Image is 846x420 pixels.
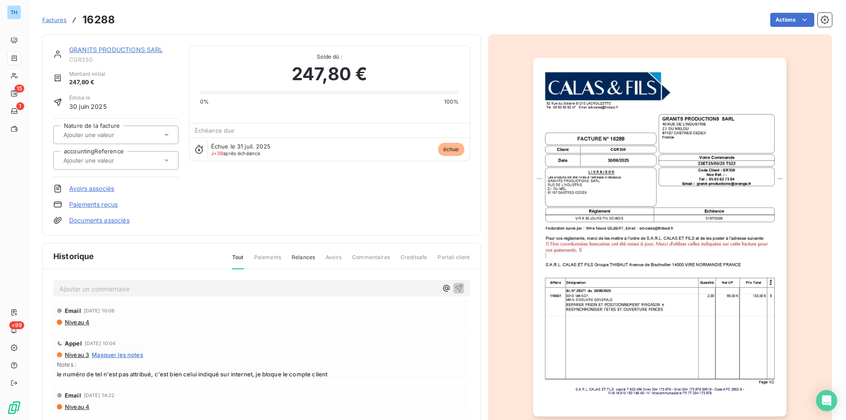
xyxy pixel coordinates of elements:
[211,143,271,150] span: Échue le 31 juil. 2025
[57,371,467,378] span: le numéro de tel n'est pas attribué, c'est bien celui indiqué sur internet, je bloque le compte c...
[69,78,105,87] span: 247,80 €
[9,321,24,329] span: +99
[438,253,470,268] span: Portail client
[211,151,260,156] span: après échéance
[533,58,787,416] img: invoice_thumbnail
[65,307,81,314] span: Email
[84,308,115,313] span: [DATE] 10:08
[444,98,459,106] span: 100%
[326,253,341,268] span: Avoirs
[65,340,82,347] span: Appel
[63,156,151,164] input: Ajouter une valeur
[401,253,427,268] span: Creditsafe
[64,351,89,358] span: Niveau 3
[770,13,814,27] button: Actions
[82,12,115,28] h3: 16288
[65,392,81,399] span: Email
[69,70,105,78] span: Montant initial
[292,61,367,87] span: 247,80 €
[16,102,24,110] span: 1
[53,250,94,262] span: Historique
[438,143,464,156] span: échue
[92,351,143,358] span: Masquer les notes
[42,15,67,24] a: Factures
[7,401,21,415] img: Logo LeanPay
[69,102,107,111] span: 30 juin 2025
[85,341,116,346] span: [DATE] 10:04
[69,216,130,225] a: Documents associés
[254,253,281,268] span: Paiements
[7,5,21,19] div: TH
[232,253,244,269] span: Tout
[352,253,390,268] span: Commentaires
[211,150,223,156] span: J+39
[64,319,89,326] span: Niveau 4
[292,253,315,268] span: Relances
[195,127,235,134] span: Échéance due
[64,403,89,410] span: Niveau 4
[15,85,24,93] span: 15
[84,393,115,398] span: [DATE] 14:22
[816,390,837,411] div: Open Intercom Messenger
[42,16,67,23] span: Factures
[57,361,467,368] span: Notes :
[69,184,114,193] a: Avoirs associés
[200,53,459,61] span: Solde dû :
[69,56,178,63] span: CGR350
[63,131,151,139] input: Ajouter une valeur
[200,98,209,106] span: 0%
[69,46,163,53] a: GRANITS PRODUCTIONS SARL
[69,94,107,102] span: Émise le
[69,200,118,209] a: Paiements reçus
